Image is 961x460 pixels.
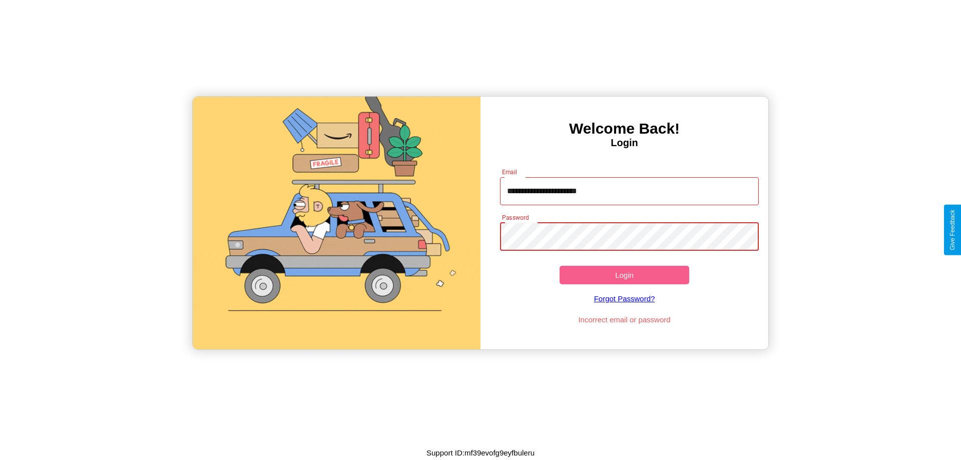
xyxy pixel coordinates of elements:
h4: Login [480,137,768,149]
div: Give Feedback [949,210,956,250]
a: Forgot Password? [495,284,754,313]
label: Email [502,168,518,176]
img: gif [193,97,480,349]
p: Support ID: mf39evofg9eyfbuleru [426,446,535,459]
p: Incorrect email or password [495,313,754,326]
button: Login [560,266,689,284]
h3: Welcome Back! [480,120,768,137]
label: Password [502,213,529,222]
